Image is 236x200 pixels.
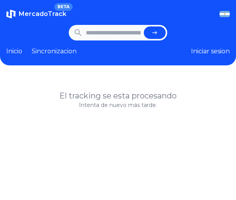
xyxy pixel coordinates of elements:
[19,10,66,18] span: MercadoTrack
[6,9,66,19] a: MercadoTrackBETA
[54,3,73,11] span: BETA
[220,11,230,17] img: Argentina
[6,90,230,101] h1: El tracking se esta procesando
[6,47,22,56] a: Inicio
[191,47,230,56] button: Iniciar sesion
[32,47,77,56] a: Sincronizacion
[6,9,16,19] img: MercadoTrack
[6,101,230,109] p: Intenta de nuevo más tarde.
